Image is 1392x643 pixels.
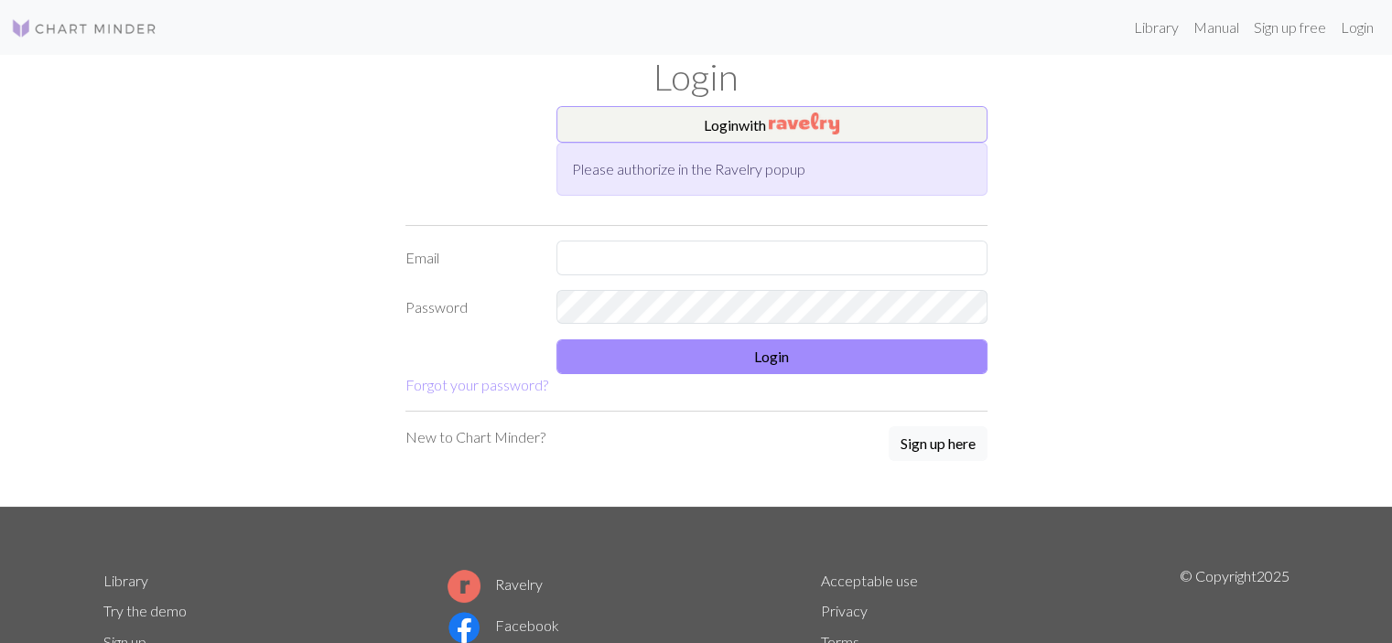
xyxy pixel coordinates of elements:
button: Loginwith [556,106,987,143]
a: Forgot your password? [405,376,548,393]
a: Privacy [821,602,868,619]
p: New to Chart Minder? [405,426,545,448]
a: Acceptable use [821,572,918,589]
label: Password [394,290,545,325]
a: Sign up free [1246,9,1333,46]
label: Email [394,241,545,275]
a: Login [1333,9,1381,46]
button: Login [556,339,987,374]
div: Please authorize in the Ravelry popup [556,143,987,196]
h1: Login [92,55,1300,99]
a: Library [103,572,148,589]
img: Logo [11,17,157,39]
a: Ravelry [448,575,543,593]
a: Sign up here [889,426,987,463]
a: Facebook [448,616,559,634]
img: Ravelry logo [448,570,480,603]
a: Library [1127,9,1186,46]
button: Sign up here [889,426,987,461]
a: Manual [1186,9,1246,46]
a: Try the demo [103,602,187,619]
img: Ravelry [769,113,839,134]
